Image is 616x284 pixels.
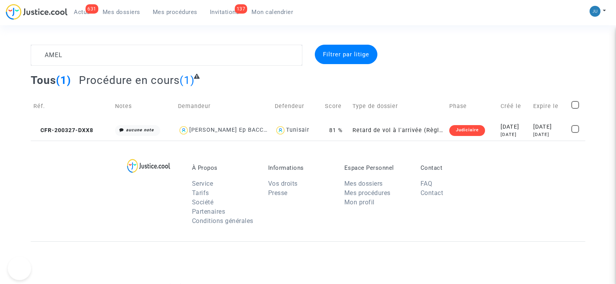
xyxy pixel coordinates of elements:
a: Mon profil [344,199,375,206]
div: [DATE] [533,131,566,138]
span: Procédure en cours [79,74,180,87]
span: Invitations [210,9,239,16]
div: Judiciaire [449,125,485,136]
span: Mes procédures [153,9,197,16]
img: icon-user.svg [275,125,286,136]
img: icon-user.svg [178,125,189,136]
div: [DATE] [501,131,528,138]
span: Mon calendrier [251,9,293,16]
span: Filtrer par litige [323,51,369,58]
a: 631Actus [68,6,96,18]
td: Phase [447,92,498,120]
td: Expire le [530,92,569,120]
a: FAQ [421,180,433,187]
a: Société [192,199,214,206]
div: [DATE] [501,123,528,131]
td: Defendeur [272,92,322,120]
td: Type de dossier [350,92,447,120]
div: 631 [86,4,98,14]
a: Mes procédures [147,6,204,18]
a: Tarifs [192,189,209,197]
td: Score [322,92,350,120]
span: Actus [74,9,90,16]
td: Réf. [31,92,112,120]
a: Mes dossiers [96,6,147,18]
a: Service [192,180,213,187]
a: Presse [268,189,288,197]
span: (1) [56,74,71,87]
a: Vos droits [268,180,298,187]
p: Espace Personnel [344,164,409,171]
span: Mes dossiers [103,9,140,16]
td: Retard de vol à l'arrivée (Règlement CE n°261/2004) [350,120,447,141]
div: 137 [235,4,248,14]
p: À Propos [192,164,257,171]
span: 81 % [329,127,343,134]
p: Contact [421,164,485,171]
i: aucune note [126,127,154,132]
a: Partenaires [192,208,225,215]
a: Contact [421,189,443,197]
a: Mon calendrier [245,6,299,18]
a: 137Invitations [204,6,246,18]
td: Notes [112,92,175,120]
iframe: Help Scout Beacon - Open [8,257,31,280]
p: Informations [268,164,333,171]
td: Demandeur [175,92,272,120]
a: Mes dossiers [344,180,383,187]
img: logo-lg.svg [127,159,170,173]
span: Tous [31,74,56,87]
div: Tunisair [286,127,309,133]
img: 5a1477657f894e90ed302d2948cf88b6 [590,6,600,17]
div: [DATE] [533,123,566,131]
div: [PERSON_NAME] Ep BACCAR [189,127,271,133]
a: Conditions générales [192,217,253,225]
span: CFR-200327-DXX8 [33,127,93,134]
td: Créé le [498,92,530,120]
span: (1) [180,74,195,87]
a: Mes procédures [344,189,391,197]
img: jc-logo.svg [6,4,68,20]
